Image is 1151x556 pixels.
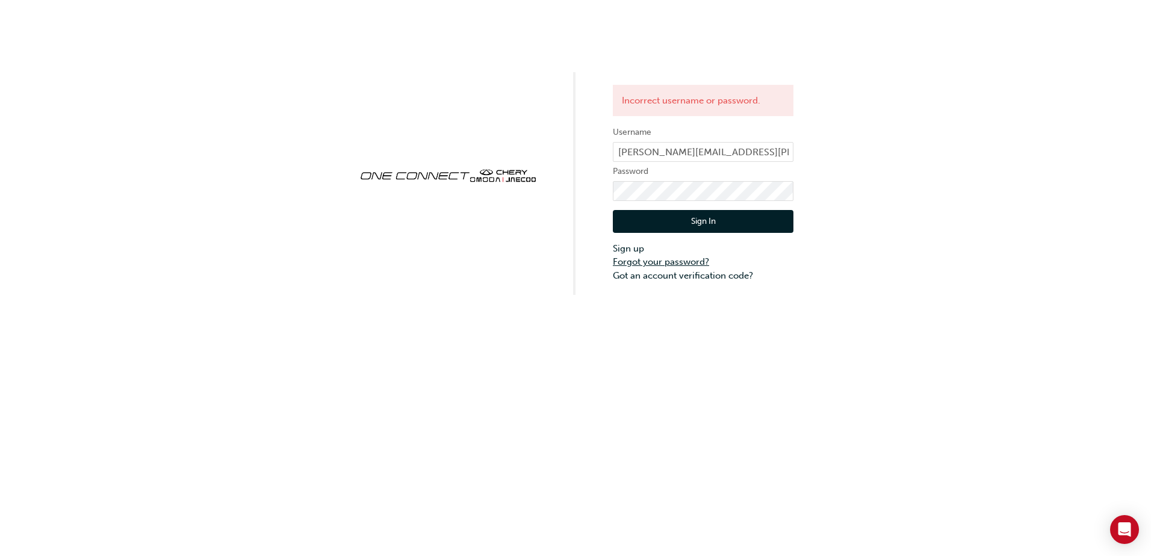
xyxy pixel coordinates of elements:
label: Password [613,164,793,179]
a: Got an account verification code? [613,269,793,283]
a: Sign up [613,242,793,256]
button: Sign In [613,210,793,233]
div: Open Intercom Messenger [1110,515,1139,544]
a: Forgot your password? [613,255,793,269]
input: Username [613,142,793,162]
div: Incorrect username or password. [613,85,793,117]
img: oneconnect [358,159,538,190]
label: Username [613,125,793,140]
